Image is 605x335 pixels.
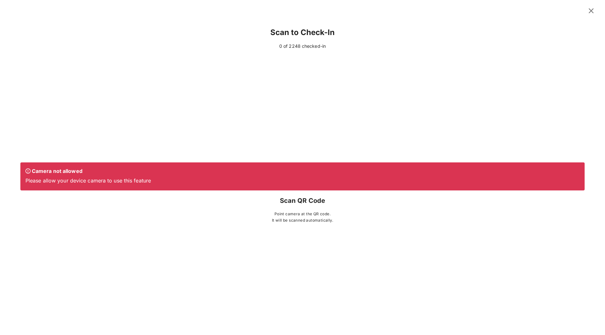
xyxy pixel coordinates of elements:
[20,211,585,217] p: Point camera at the QR code.
[20,22,585,43] div: Scan to Check-In
[20,217,585,224] p: It will be scanned automatically.
[20,43,585,50] div: 0 of 2248 checked-in
[25,167,580,175] p: Camera not allowed
[20,196,585,206] p: Scan QR Code
[25,177,580,184] p: Please allow your device camera to use this feature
